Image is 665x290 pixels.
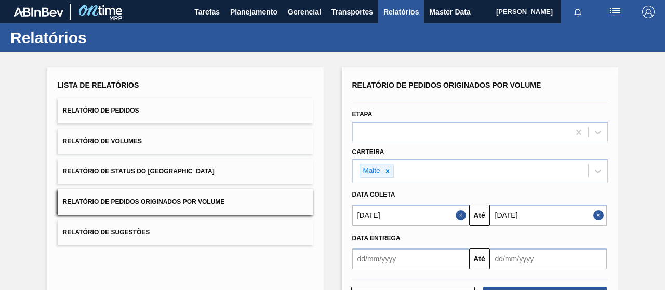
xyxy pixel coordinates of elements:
[230,6,277,18] span: Planejamento
[58,98,313,123] button: Relatório de Pedidos
[58,159,313,184] button: Relatório de Status do [GEOGRAPHIC_DATA]
[352,205,469,226] input: dd/mm/yyyy
[383,6,419,18] span: Relatórios
[352,248,469,269] input: dd/mm/yyyy
[352,81,541,89] span: Relatório de Pedidos Originados por Volume
[642,6,655,18] img: Logout
[288,6,321,18] span: Gerencial
[609,6,621,18] img: userActions
[63,137,142,145] span: Relatório de Volumes
[63,198,225,205] span: Relatório de Pedidos Originados por Volume
[456,205,469,226] button: Close
[490,205,607,226] input: dd/mm/yyyy
[352,234,401,242] span: Data entrega
[10,32,195,44] h1: Relatórios
[14,7,63,17] img: TNhmsLtSVTkK8tSr43FrP2fwEKptu5GPRR3wAAAABJRU5ErkJggg==
[429,6,470,18] span: Master Data
[331,6,373,18] span: Transportes
[58,220,313,245] button: Relatório de Sugestões
[561,5,594,19] button: Notificações
[194,6,220,18] span: Tarefas
[352,191,395,198] span: Data coleta
[490,248,607,269] input: dd/mm/yyyy
[352,111,373,118] label: Etapa
[469,205,490,226] button: Até
[63,107,139,114] span: Relatório de Pedidos
[352,148,384,156] label: Carteira
[58,81,139,89] span: Lista de Relatórios
[360,164,382,177] div: Malte
[63,229,150,236] span: Relatório de Sugestões
[63,168,215,175] span: Relatório de Status do [GEOGRAPHIC_DATA]
[58,129,313,154] button: Relatório de Volumes
[593,205,607,226] button: Close
[58,189,313,215] button: Relatório de Pedidos Originados por Volume
[469,248,490,269] button: Até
